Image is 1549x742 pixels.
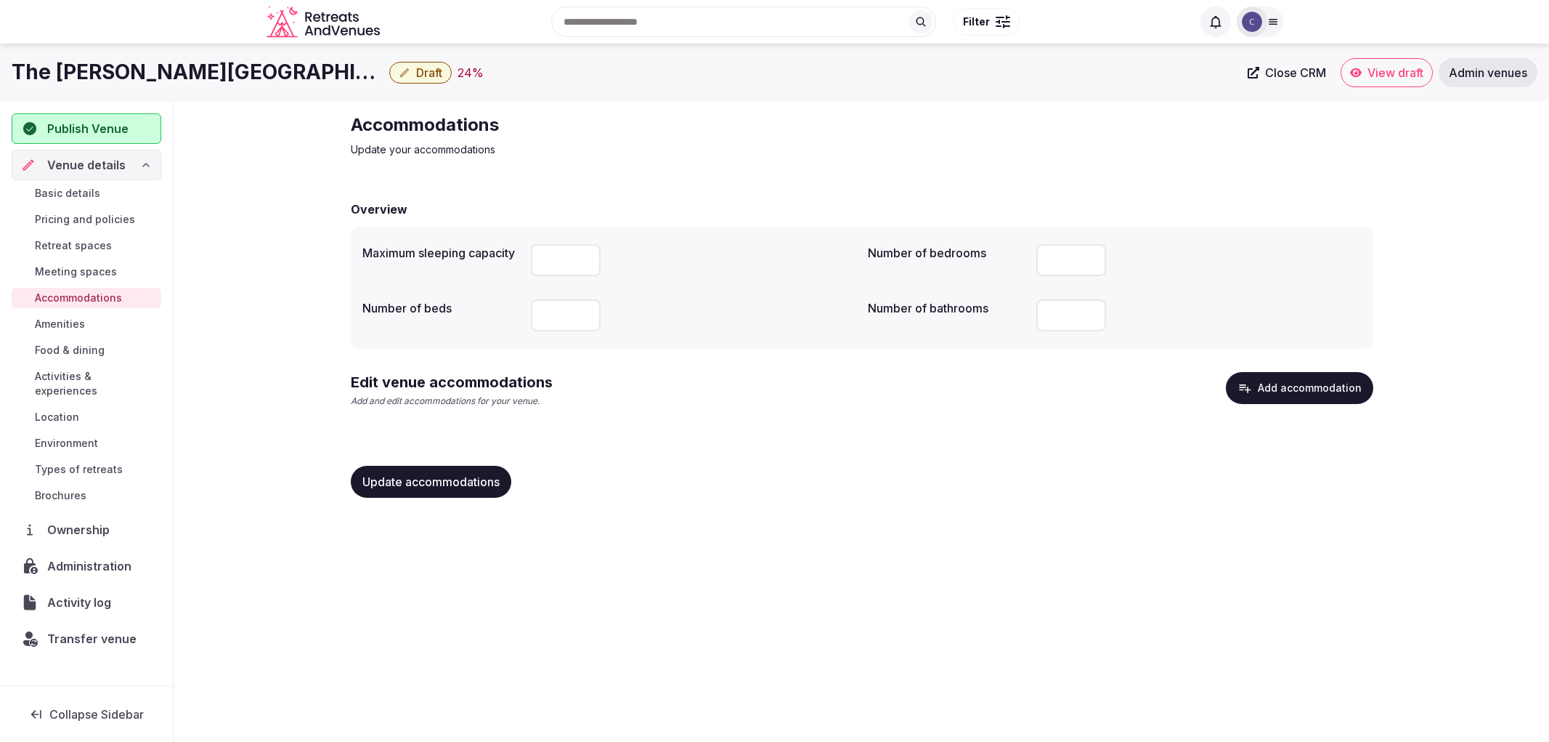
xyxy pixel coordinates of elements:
[35,238,112,253] span: Retreat spaces
[12,459,161,480] a: Types of retreats
[47,521,115,539] span: Ownership
[267,6,383,39] a: Visit the homepage
[868,247,1025,259] label: Number of bedrooms
[351,395,553,408] p: Add and edit accommodations for your venue.
[47,630,137,648] span: Transfer venue
[351,201,407,218] h2: Overview
[362,475,500,489] span: Update accommodations
[389,62,452,84] button: Draft
[12,587,161,618] a: Activity log
[47,156,126,174] span: Venue details
[12,340,161,360] a: Food & dining
[12,58,383,86] h1: The [PERSON_NAME][GEOGRAPHIC_DATA]
[35,369,155,398] span: Activities & experiences
[35,265,117,279] span: Meeting spaces
[35,462,123,477] span: Types of retreats
[47,120,129,137] span: Publish Venue
[351,113,839,137] h2: Accommodations
[1226,372,1373,404] button: Add accommodation
[351,142,839,157] p: Update your accommodations
[1367,65,1423,80] span: View draft
[458,64,484,81] button: 24%
[416,65,442,80] span: Draft
[362,247,519,259] label: Maximum sleeping capacity
[12,485,161,506] a: Brochures
[47,594,117,611] span: Activity log
[12,288,161,308] a: Accommodations
[351,372,553,392] h2: Edit venue accommodations
[35,186,100,201] span: Basic details
[12,314,161,334] a: Amenities
[12,433,161,453] a: Environment
[35,488,86,503] span: Brochures
[35,343,105,358] span: Food & dining
[35,410,79,424] span: Location
[12,235,161,256] a: Retreat spaces
[35,317,85,331] span: Amenities
[12,698,161,730] button: Collapse Sidebar
[12,515,161,545] a: Ownership
[1439,58,1537,87] a: Admin venues
[49,707,144,722] span: Collapse Sidebar
[12,262,161,282] a: Meeting spaces
[12,209,161,230] a: Pricing and policies
[362,302,519,314] label: Number of beds
[954,8,1020,36] button: Filter
[47,557,137,575] span: Administration
[1242,12,1262,32] img: Catherine Mesina
[35,291,122,305] span: Accommodations
[1239,58,1335,87] a: Close CRM
[458,64,484,81] div: 24 %
[12,551,161,581] a: Administration
[267,6,383,39] svg: Retreats and Venues company logo
[12,407,161,427] a: Location
[351,466,511,498] button: Update accommodations
[868,302,1025,314] label: Number of bathrooms
[1341,58,1433,87] a: View draft
[35,212,135,227] span: Pricing and policies
[1265,65,1326,80] span: Close CRM
[963,15,990,29] span: Filter
[1449,65,1527,80] span: Admin venues
[35,436,98,451] span: Environment
[12,366,161,401] a: Activities & experiences
[12,183,161,203] a: Basic details
[12,624,161,654] button: Transfer venue
[12,113,161,144] button: Publish Venue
